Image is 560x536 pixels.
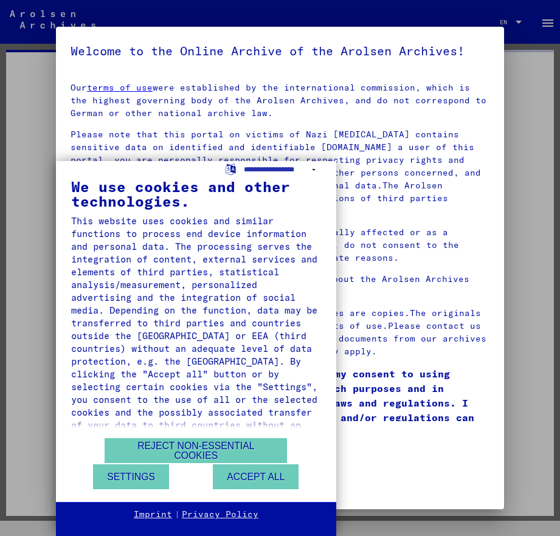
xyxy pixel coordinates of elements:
[134,509,172,521] a: Imprint
[182,509,258,521] a: Privacy Policy
[71,179,321,208] div: We use cookies and other technologies.
[213,464,299,489] button: Accept all
[105,438,287,463] button: Reject non-essential cookies
[93,464,169,489] button: Settings
[71,215,321,444] div: This website uses cookies and similar functions to process end device information and personal da...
